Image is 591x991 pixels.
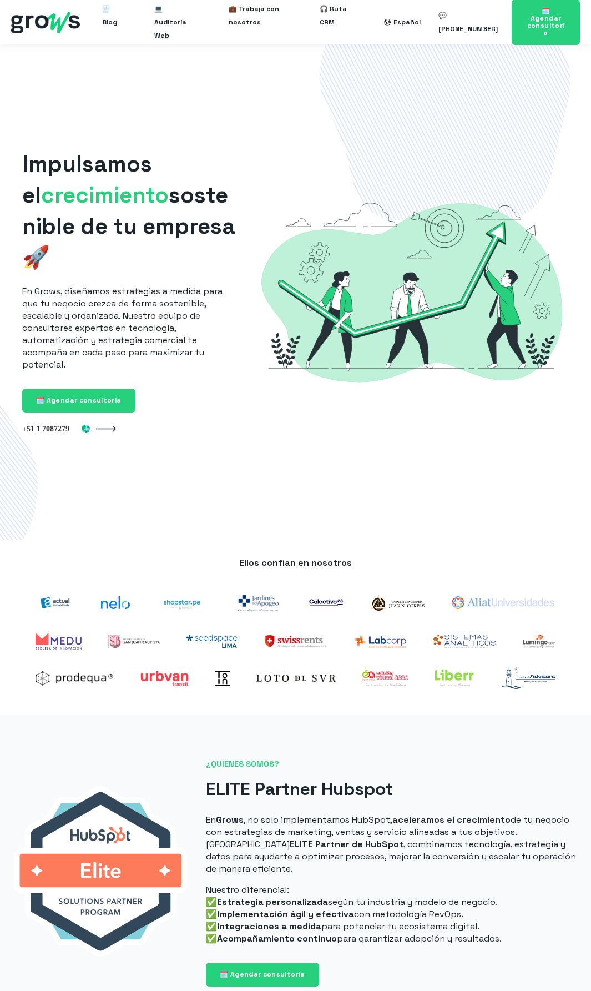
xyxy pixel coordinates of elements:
[353,635,406,648] img: Labcorp
[220,970,305,979] span: 🗓️ Agendar consultoría
[186,635,238,648] img: Seedspace Lima
[255,187,569,397] img: Grows-Growth-Marketing-Hacking-Hubspot
[206,814,580,875] p: En , no solo implementamos HubSpot, de tu negocio con estrategias de marketing, ventas y servicio...
[22,149,237,273] h1: Impulsamos el sostenible de tu empresa 🚀
[523,635,555,648] img: Lumingo
[290,838,403,850] strong: ELITE Partner de HubSpot
[206,759,580,770] span: ¿QUIENES SOMOS?
[527,7,565,38] span: 🗓️ Agendar consultoría
[22,285,237,371] p: En Grows, diseñamos estrategias a medida para que tu negocio crezca de forma sostenible, escalabl...
[392,814,511,826] strong: aceleramos el crecimiento
[452,596,555,609] img: aliat-universidades
[206,963,319,987] a: 🗓️ Agendar consultoría
[370,593,426,612] img: logo-Corpas
[217,933,337,944] strong: Acompañamiento continuo
[536,938,591,991] iframe: Chat Widget
[41,181,169,209] span: crecimiento
[206,777,580,802] h2: ELITE Partner Hubspot
[362,670,408,687] img: expoalimentaria
[264,635,327,648] img: SwissRents
[36,592,74,614] img: actual-inmobiliaria
[217,896,328,908] strong: Estrategia personalizada
[22,389,135,413] a: 🗓️ Agendar consultoría
[217,920,321,932] strong: Integraciones a medida
[101,596,130,609] img: nelo
[36,633,82,650] img: Medu Academy
[156,593,208,612] img: shoptarpe
[140,671,189,686] img: Urbvan
[309,599,342,606] img: co23
[216,814,244,826] strong: Grows
[36,671,114,686] img: prodequa
[256,675,336,682] img: Loto del sur
[36,396,122,405] span: 🗓️ Agendar consultoría
[11,12,80,33] img: grows - hubspot
[22,424,90,434] img: Perú +51 1 7087279
[108,635,160,648] img: UPSJB
[234,590,283,615] img: jardines-del-apogeo
[501,667,555,689] img: logo-trusted-advisors-marzo2021
[393,16,421,29] div: Español
[22,557,569,569] p: Ellos confían en nosotros
[435,670,474,687] img: liberr
[438,4,498,40] a: 💬 [PHONE_NUMBER]
[206,884,580,945] p: Nuestro diferencial: ✅ según tu industria y modelo de negocio. ✅ con metodología RevOps. ✅ para p...
[14,786,188,957] img: HubspotEliteBadge_156px@2x
[215,671,230,686] img: Toin
[433,635,496,648] img: Sistemas analíticos
[217,908,354,920] strong: Implementación ágil y efectiva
